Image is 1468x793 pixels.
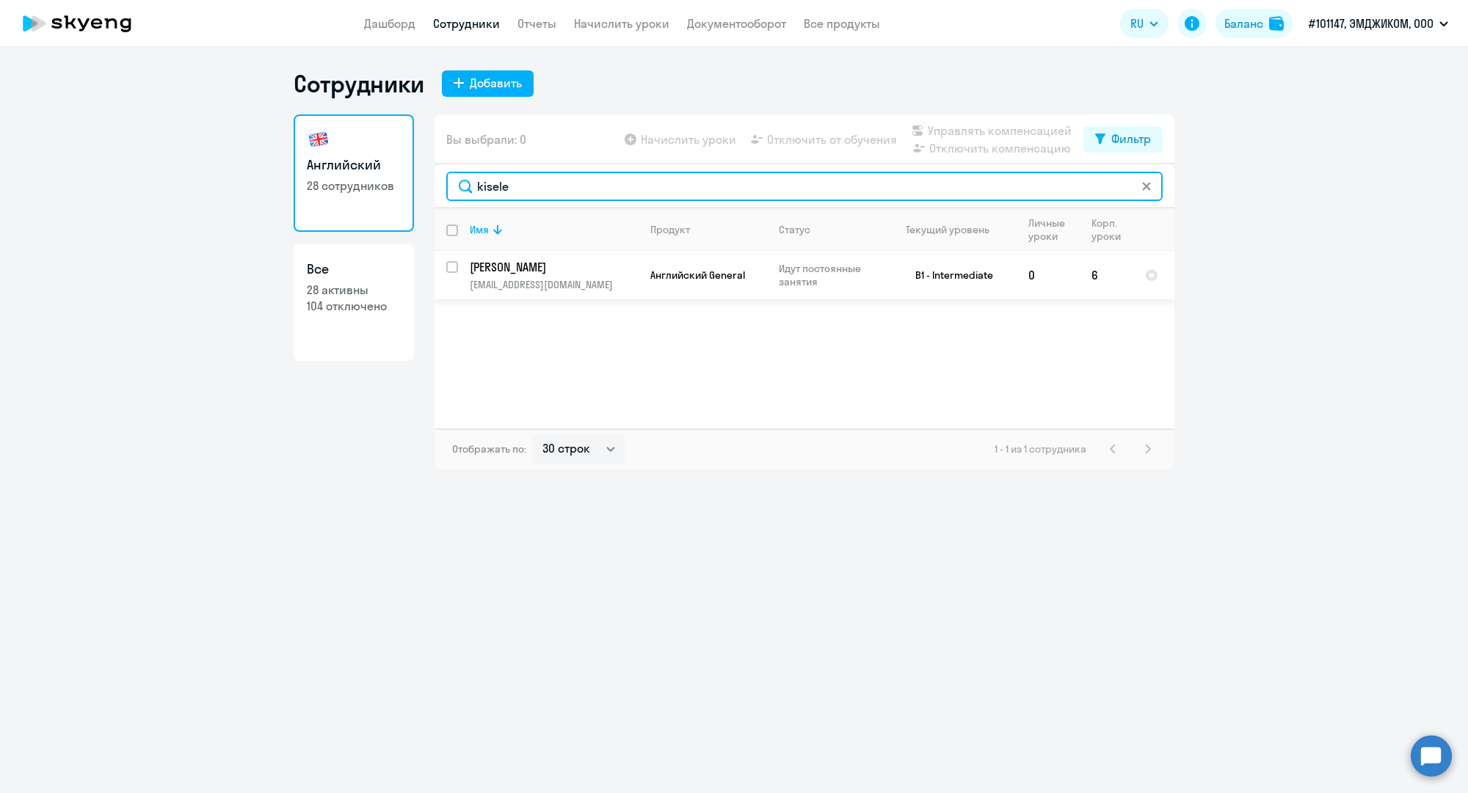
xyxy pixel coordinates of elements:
div: Статус [779,223,879,236]
div: Баланс [1224,15,1263,32]
span: Английский General [650,268,745,282]
button: Добавить [442,70,534,97]
p: 28 сотрудников [307,178,401,194]
p: [EMAIL_ADDRESS][DOMAIN_NAME] [470,278,638,291]
div: Корп. уроки [1091,216,1133,243]
span: 1 - 1 из 1 сотрудника [995,442,1086,456]
a: Дашборд [364,16,415,31]
div: Текущий уровень [906,223,989,236]
span: Вы выбрали: 0 [446,131,526,148]
span: Отображать по: [452,442,526,456]
td: B1 - Intermediate [880,251,1017,299]
div: Личные уроки [1028,216,1069,243]
a: Сотрудники [433,16,500,31]
a: [PERSON_NAME] [470,259,638,275]
div: Корп. уроки [1091,216,1123,243]
div: Текущий уровень [892,223,1016,236]
p: #101147, ЭМДЖИКОМ, ООО [1309,15,1434,32]
input: Поиск по имени, email, продукту или статусу [446,172,1163,201]
p: 28 активны [307,282,401,298]
span: RU [1130,15,1144,32]
button: Фильтр [1083,126,1163,153]
h1: Сотрудники [294,69,424,98]
img: english [307,128,330,151]
button: #101147, ЭМДЖИКОМ, ООО [1301,6,1456,41]
div: Статус [779,223,810,236]
div: Имя [470,223,638,236]
div: Добавить [470,74,522,92]
div: Продукт [650,223,690,236]
a: Начислить уроки [574,16,669,31]
h3: Английский [307,156,401,175]
p: [PERSON_NAME] [470,259,636,275]
p: 104 отключено [307,298,401,314]
td: 6 [1080,251,1133,299]
img: balance [1269,16,1284,31]
div: Продукт [650,223,766,236]
a: Документооборот [687,16,786,31]
div: Имя [470,223,489,236]
div: Фильтр [1111,130,1151,147]
div: Личные уроки [1028,216,1079,243]
p: Идут постоянные занятия [779,262,879,288]
a: Английский28 сотрудников [294,114,414,232]
a: Все28 активны104 отключено [294,244,414,361]
button: RU [1120,9,1169,38]
td: 0 [1017,251,1080,299]
button: Балансbalance [1216,9,1293,38]
h3: Все [307,260,401,279]
a: Отчеты [517,16,556,31]
a: Все продукты [804,16,880,31]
